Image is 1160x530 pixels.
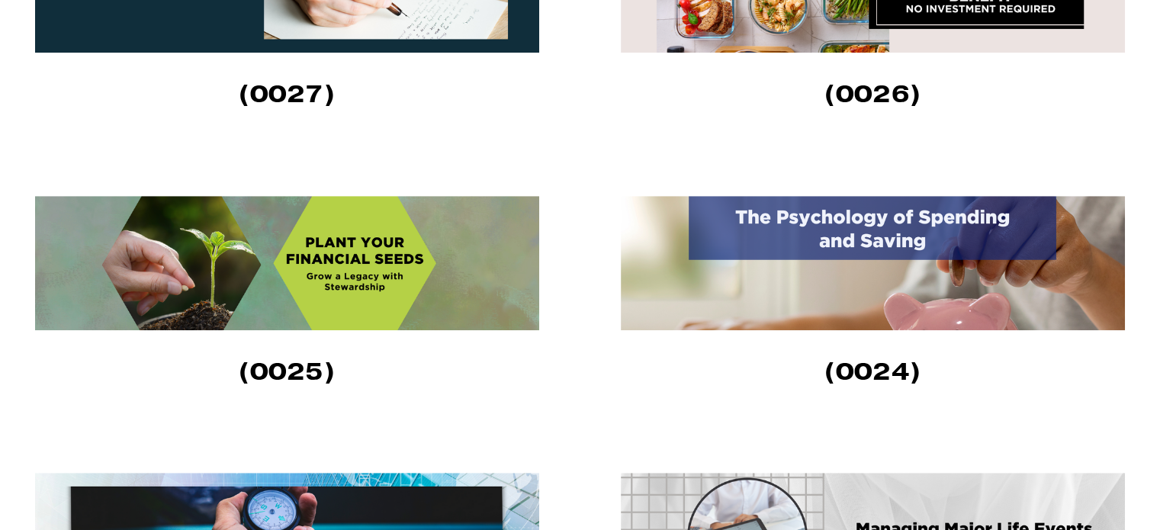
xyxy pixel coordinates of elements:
[621,196,1125,330] img: Is Your Wallet Crying? The Emotional Truth Behind Spending (0024) Have you ever let your emotions...
[35,196,539,330] img: Plant Your Financial Seeds: Grow a Legacy with Stewardship (0025) In the world of financial plann...
[824,356,921,387] strong: (0024)
[824,79,921,109] strong: (0026)
[239,79,335,109] strong: (0027)
[239,356,335,387] strong: (0025)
